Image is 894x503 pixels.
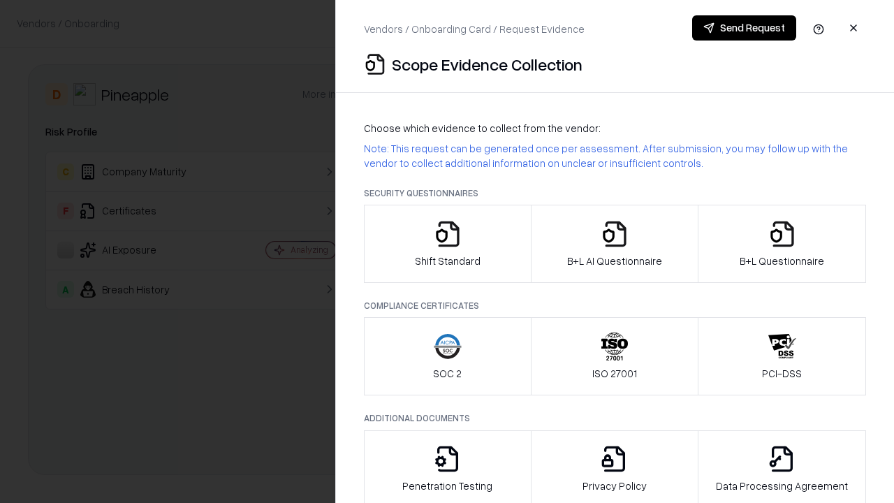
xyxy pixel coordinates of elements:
p: B+L Questionnaire [740,254,824,268]
p: B+L AI Questionnaire [567,254,662,268]
p: Penetration Testing [402,479,492,493]
p: Compliance Certificates [364,300,866,312]
p: Scope Evidence Collection [392,53,582,75]
p: Shift Standard [415,254,481,268]
button: SOC 2 [364,317,532,395]
button: B+L AI Questionnaire [531,205,699,283]
p: Security Questionnaires [364,187,866,199]
p: ISO 27001 [592,366,637,381]
p: Note: This request can be generated once per assessment. After submission, you may follow up with... [364,141,866,170]
button: Send Request [692,15,796,41]
p: Privacy Policy [582,479,647,493]
p: PCI-DSS [762,366,802,381]
button: ISO 27001 [531,317,699,395]
p: Data Processing Agreement [716,479,848,493]
p: Choose which evidence to collect from the vendor: [364,121,866,136]
button: B+L Questionnaire [698,205,866,283]
button: PCI-DSS [698,317,866,395]
p: SOC 2 [433,366,462,381]
p: Additional Documents [364,412,866,424]
p: Vendors / Onboarding Card / Request Evidence [364,22,585,36]
button: Shift Standard [364,205,532,283]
